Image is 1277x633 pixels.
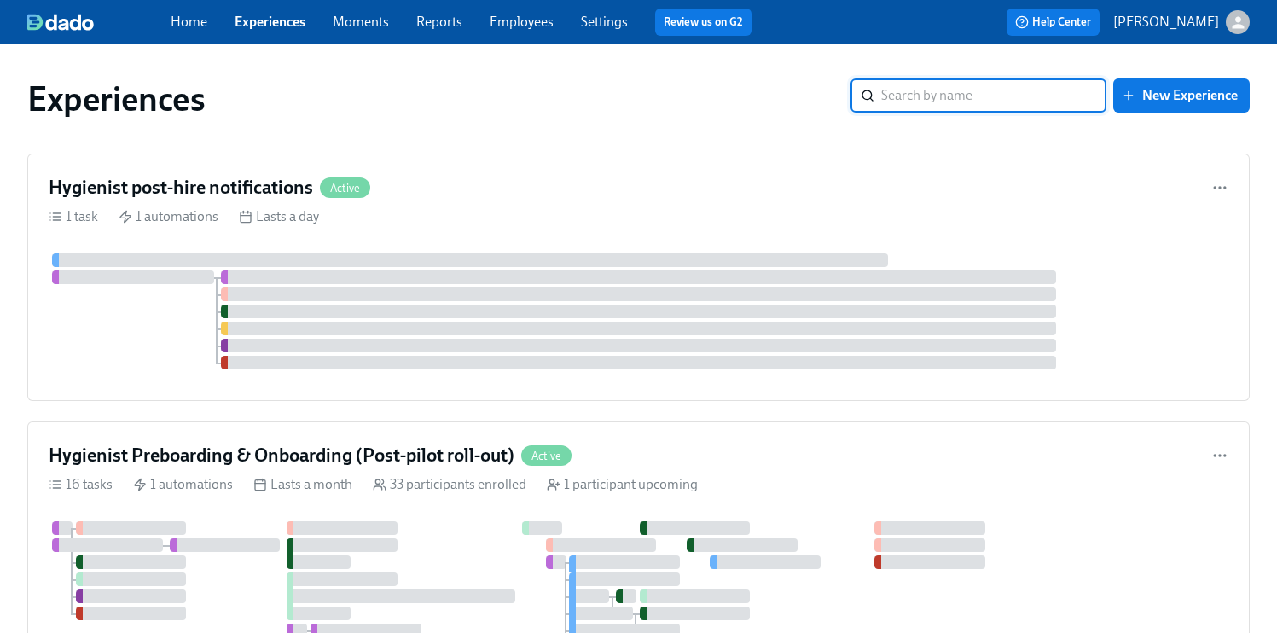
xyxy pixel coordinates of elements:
[333,14,389,30] a: Moments
[490,14,554,30] a: Employees
[1113,78,1250,113] button: New Experience
[27,14,94,31] img: dado
[581,14,628,30] a: Settings
[320,182,370,195] span: Active
[49,175,313,200] h4: Hygienist post-hire notifications
[133,475,233,494] div: 1 automations
[119,207,218,226] div: 1 automations
[1015,14,1091,31] span: Help Center
[49,443,514,468] h4: Hygienist Preboarding & Onboarding (Post-pilot roll-out)
[655,9,752,36] button: Review us on G2
[664,14,743,31] a: Review us on G2
[253,475,352,494] div: Lasts a month
[49,475,113,494] div: 16 tasks
[416,14,462,30] a: Reports
[373,475,526,494] div: 33 participants enrolled
[27,154,1250,401] a: Hygienist post-hire notificationsActive1 task 1 automations Lasts a day
[881,78,1106,113] input: Search by name
[27,78,206,119] h1: Experiences
[239,207,319,226] div: Lasts a day
[1113,13,1219,32] p: [PERSON_NAME]
[27,14,171,31] a: dado
[1113,10,1250,34] button: [PERSON_NAME]
[49,207,98,226] div: 1 task
[235,14,305,30] a: Experiences
[1125,87,1238,104] span: New Experience
[171,14,207,30] a: Home
[1007,9,1100,36] button: Help Center
[521,450,572,462] span: Active
[547,475,698,494] div: 1 participant upcoming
